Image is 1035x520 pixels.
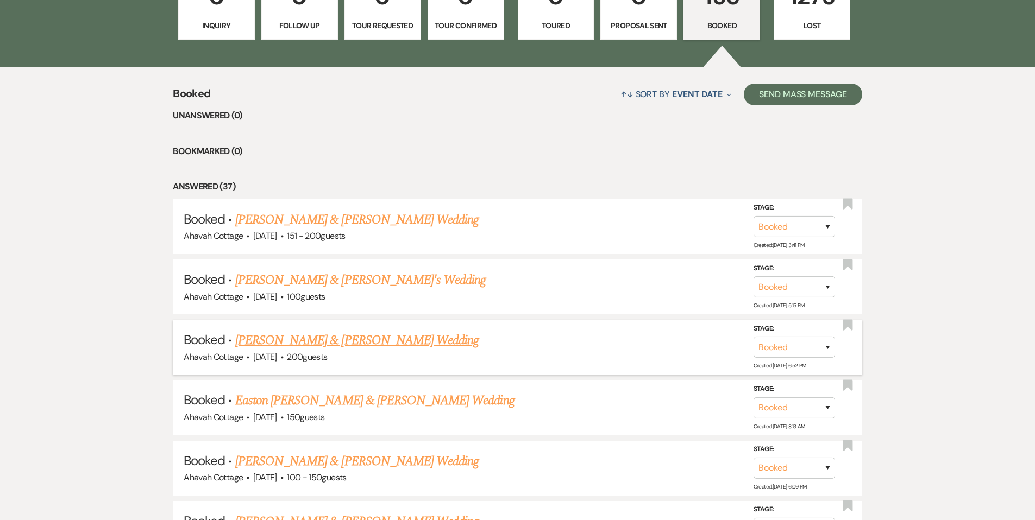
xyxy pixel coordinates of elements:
[754,202,835,214] label: Stage:
[184,230,243,242] span: Ahavah Cottage
[754,302,805,309] span: Created: [DATE] 5:15 PM
[352,20,414,31] p: Tour Requested
[184,411,243,423] span: Ahavah Cottage
[185,20,248,31] p: Inquiry
[184,331,225,348] span: Booked
[268,20,331,31] p: Follow Up
[691,20,753,31] p: Booked
[754,504,835,516] label: Stage:
[672,88,723,100] span: Event Date
[184,391,225,408] span: Booked
[184,291,243,302] span: Ahavah Cottage
[754,443,835,455] label: Stage:
[253,230,277,242] span: [DATE]
[173,109,862,123] li: Unanswered (0)
[435,20,497,31] p: Tour Confirmed
[287,351,327,363] span: 200 guests
[287,472,346,483] span: 100 - 150 guests
[754,323,835,335] label: Stage:
[173,85,210,109] span: Booked
[607,20,670,31] p: Proposal Sent
[235,210,479,230] a: [PERSON_NAME] & [PERSON_NAME] Wedding
[754,483,807,490] span: Created: [DATE] 6:09 PM
[235,452,479,471] a: [PERSON_NAME] & [PERSON_NAME] Wedding
[235,331,479,350] a: [PERSON_NAME] & [PERSON_NAME] Wedding
[616,80,736,109] button: Sort By Event Date
[754,423,805,430] span: Created: [DATE] 8:13 AM
[754,242,805,249] span: Created: [DATE] 3:41 PM
[525,20,587,31] p: Toured
[287,230,345,242] span: 151 - 200 guests
[184,271,225,288] span: Booked
[173,144,862,158] li: Bookmarked (0)
[184,472,243,483] span: Ahavah Cottage
[253,472,277,483] span: [DATE]
[754,263,835,275] label: Stage:
[253,291,277,302] span: [DATE]
[744,84,862,105] button: Send Mass Message
[754,383,835,395] label: Stage:
[235,270,486,290] a: [PERSON_NAME] & [PERSON_NAME]'s Wedding
[781,20,843,31] p: Lost
[184,452,225,469] span: Booked
[184,211,225,227] span: Booked
[754,362,806,369] span: Created: [DATE] 6:52 PM
[253,411,277,423] span: [DATE]
[184,351,243,363] span: Ahavah Cottage
[235,391,515,410] a: Easton [PERSON_NAME] & [PERSON_NAME] Wedding
[287,411,324,423] span: 150 guests
[287,291,325,302] span: 100 guests
[620,88,633,100] span: ↑↓
[173,180,862,194] li: Answered (37)
[253,351,277,363] span: [DATE]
